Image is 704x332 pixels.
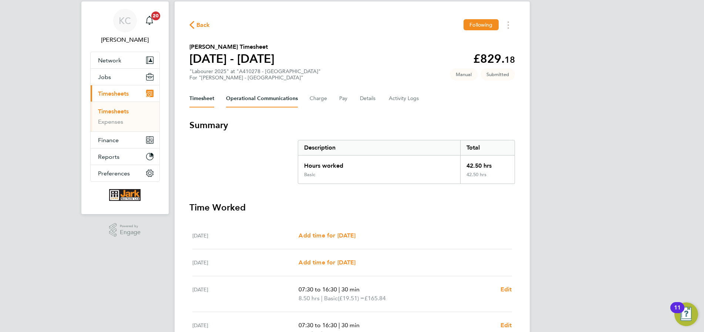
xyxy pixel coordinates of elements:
[339,90,348,107] button: Pay
[90,9,160,44] a: KC[PERSON_NAME]
[501,321,512,330] a: Edit
[189,202,515,213] h3: Time Worked
[341,322,360,329] span: 30 min
[505,54,515,65] span: 18
[501,322,512,329] span: Edit
[90,189,160,201] a: Go to home page
[91,132,159,148] button: Finance
[192,231,299,240] div: [DATE]
[464,19,498,30] button: Following
[189,75,321,81] div: For "[PERSON_NAME] - [GEOGRAPHIC_DATA]"
[324,294,338,303] span: Basic
[91,52,159,68] button: Network
[298,155,461,172] div: Hours worked
[98,153,119,160] span: Reports
[469,21,492,28] span: Following
[674,302,698,326] button: Open Resource Center, 11 new notifications
[299,258,356,267] a: Add time for [DATE]
[298,140,461,155] div: Description
[142,9,157,32] a: 20
[91,102,159,131] div: Timesheets
[91,165,159,181] button: Preferences
[98,108,129,115] a: Timesheets
[109,223,141,237] a: Powered byEngage
[120,223,141,229] span: Powered by
[502,19,515,31] button: Timesheets Menu
[364,295,386,302] span: £165.84
[299,259,356,266] span: Add time for [DATE]
[299,322,337,329] span: 07:30 to 16:30
[460,155,514,172] div: 42.50 hrs
[151,11,160,20] span: 20
[98,57,121,64] span: Network
[310,90,327,107] button: Charge
[192,258,299,267] div: [DATE]
[299,295,320,302] span: 8.50 hrs
[473,52,515,66] app-decimal: £829.
[189,42,274,51] h2: [PERSON_NAME] Timesheet
[196,21,210,30] span: Back
[91,69,159,85] button: Jobs
[501,286,512,293] span: Edit
[338,322,340,329] span: |
[341,286,360,293] span: 30 min
[460,172,514,184] div: 42.50 hrs
[192,285,299,303] div: [DATE]
[321,295,323,302] span: |
[299,232,356,239] span: Add time for [DATE]
[109,189,141,201] img: corerecruiter-logo-retina.png
[98,137,119,144] span: Finance
[98,90,129,97] span: Timesheets
[226,90,298,107] button: Operational Communications
[189,51,274,66] h1: [DATE] - [DATE]
[119,16,131,25] span: KC
[98,118,123,125] a: Expenses
[460,140,514,155] div: Total
[90,35,160,44] span: Kelly Cartwright
[91,148,159,165] button: Reports
[189,90,214,107] button: Timesheet
[338,286,340,293] span: |
[299,286,337,293] span: 07:30 to 16:30
[120,229,141,236] span: Engage
[299,231,356,240] a: Add time for [DATE]
[338,295,364,302] span: (£19.51) =
[674,308,681,317] div: 11
[501,285,512,294] a: Edit
[189,119,515,131] h3: Summary
[389,90,420,107] button: Activity Logs
[450,68,478,81] span: This timesheet was manually created.
[481,68,515,81] span: This timesheet is Submitted.
[298,140,515,184] div: Summary
[189,68,321,81] div: "Labourer 2025" at "A410278 - [GEOGRAPHIC_DATA]"
[91,85,159,102] button: Timesheets
[81,1,169,214] nav: Main navigation
[304,172,315,178] div: Basic
[189,20,210,30] button: Back
[360,90,377,107] button: Details
[98,170,130,177] span: Preferences
[98,73,111,81] span: Jobs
